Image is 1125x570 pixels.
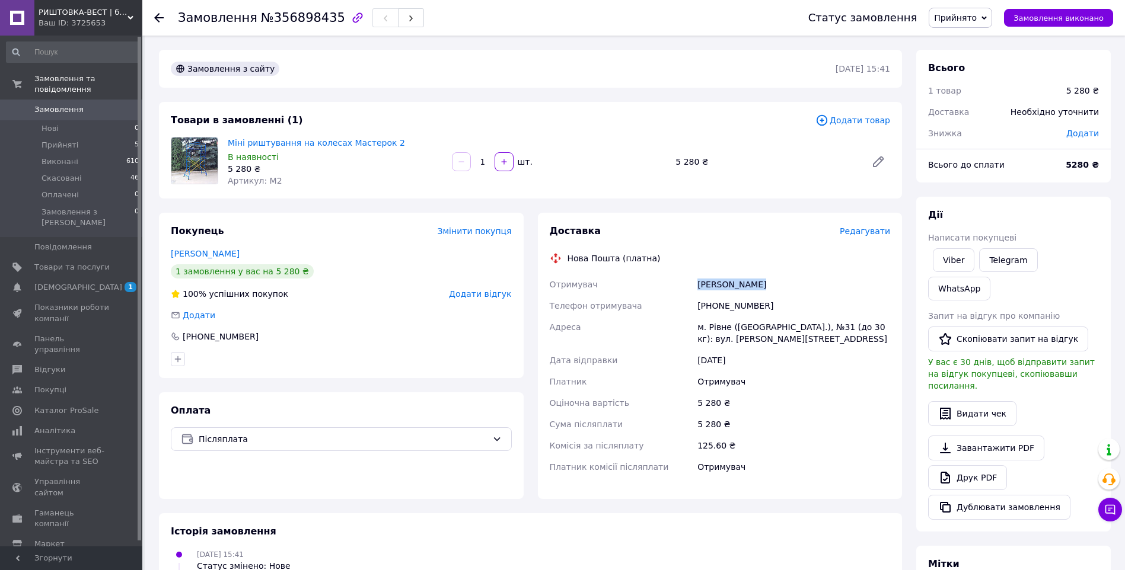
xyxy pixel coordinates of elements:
[34,425,75,436] span: Аналітика
[171,62,279,76] div: Замовлення з сайту
[42,156,78,167] span: Виконані
[928,62,965,73] span: Всього
[181,331,260,342] div: [PHONE_NUMBER]
[928,495,1070,520] button: Дублювати замовлення
[171,264,314,278] div: 1 замовлення у вас на 5 280 ₴
[928,401,1016,426] button: Видати чек
[197,550,244,559] span: [DATE] 15:41
[1066,85,1099,97] div: 5 280 ₴
[695,371,893,392] div: Отримувач
[928,558,960,569] span: Мітки
[1066,160,1099,169] b: 5280 ₴
[979,248,1037,272] a: Telegram
[34,364,65,375] span: Відгуки
[135,190,139,200] span: 0
[42,123,59,134] span: Нові
[695,392,893,414] div: 5 280 ₴
[695,435,893,456] div: 125.60 ₴
[928,465,1007,490] a: Друк PDF
[171,249,240,258] a: [PERSON_NAME]
[126,156,139,167] span: 610
[228,163,442,175] div: 5 280 ₴
[866,150,890,174] a: Редагувати
[695,414,893,435] div: 5 280 ₴
[171,405,211,416] span: Оплата
[171,225,224,236] span: Покупець
[695,316,893,350] div: м. Рівне ([GEOGRAPHIC_DATA].), №31 (до 30 кг): вул. [PERSON_NAME][STREET_ADDRESS]
[228,176,282,185] span: Артикул: М2
[34,104,84,115] span: Замовлення
[565,252,664,264] div: Нова Пошта (платна)
[449,289,511,299] span: Додати відгук
[34,262,110,273] span: Товари та послуги
[550,301,642,310] span: Телефон отримувача
[199,433,487,446] span: Післяплата
[933,248,974,272] a: Viber
[34,539,65,549] span: Маркет
[550,398,629,408] span: Оціночна вартість
[815,114,890,127] span: Додати товар
[228,138,405,148] a: Міні риштування на колесах Мастерок 2
[550,280,598,289] span: Отримувач
[928,107,969,117] span: Доставка
[34,334,110,355] span: Панель управління
[928,86,961,95] span: 1 товар
[550,322,581,332] span: Адреса
[39,18,142,28] div: Ваш ID: 3725653
[42,190,79,200] span: Оплачені
[695,350,893,371] div: [DATE]
[183,289,206,299] span: 100%
[178,11,257,25] span: Замовлення
[42,173,82,184] span: Скасовані
[135,140,139,150] span: 5
[550,462,669,472] span: Платник комісії післяплати
[135,123,139,134] span: 0
[42,140,78,150] span: Прийняті
[171,526,276,537] span: Історія замовлення
[550,356,618,365] span: Дата відправки
[6,41,140,63] input: Пошук
[840,226,890,236] span: Редагувати
[1098,498,1122,521] button: Чат з покупцем
[1003,99,1106,125] div: Необхідно уточнити
[261,11,345,25] span: №356898435
[550,420,623,429] span: Сума післяплати
[34,476,110,498] span: Управління сайтом
[34,385,66,395] span: Покупці
[34,73,142,95] span: Замовлення та повідомлення
[1004,9,1113,27] button: Замовлення виконано
[695,295,893,316] div: [PHONE_NUMBER]
[550,441,644,450] span: Комісія за післяплату
[34,282,122,293] span: [DEMOGRAPHIC_DATA]
[34,302,110,324] span: Показники роботи компанії
[154,12,164,24] div: Повернутися назад
[39,7,128,18] span: РИШТОВКА-ВЕСТ | будівельні риштування та металоконструкції
[171,137,218,184] img: Міні риштування на колесах Мастерок 2
[695,274,893,295] div: [PERSON_NAME]
[438,226,512,236] span: Змінити покупця
[808,12,917,24] div: Статус замовлення
[934,13,977,23] span: Прийнято
[34,242,92,252] span: Повідомлення
[183,310,215,320] span: Додати
[928,326,1088,351] button: Скопіювати запит на відгук
[1066,129,1099,138] span: Додати
[928,357,1095,390] span: У вас є 30 днів, щоб відправити запит на відгук покупцеві, скопіювавши посилання.
[135,207,139,228] span: 0
[550,377,587,386] span: Платник
[928,209,943,220] span: Дії
[34,405,98,416] span: Каталог ProSale
[125,282,136,292] span: 1
[928,311,1060,321] span: Запит на відгук про компанію
[1014,14,1104,23] span: Замовлення виконано
[34,446,110,467] span: Інструменти веб-майстра та SEO
[515,156,534,168] div: шт.
[695,456,893,478] div: Отримувач
[130,173,139,184] span: 46
[836,64,890,73] time: [DATE] 15:41
[928,233,1016,242] span: Написати покупцеві
[671,153,862,170] div: 5 280 ₴
[928,435,1044,460] a: Завантажити PDF
[171,114,303,126] span: Товари в замовленні (1)
[42,207,135,228] span: Замовлення з [PERSON_NAME]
